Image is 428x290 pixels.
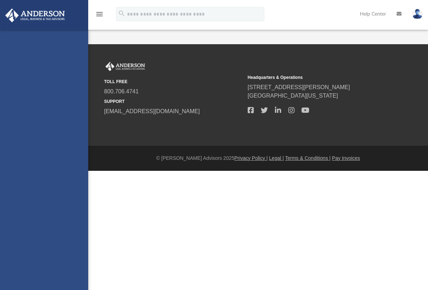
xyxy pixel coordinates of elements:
[269,155,284,161] a: Legal |
[332,155,360,161] a: Pay Invoices
[248,74,386,81] small: Headquarters & Operations
[285,155,331,161] a: Terms & Conditions |
[104,98,243,105] small: SUPPORT
[118,10,126,17] i: search
[248,84,350,90] a: [STREET_ADDRESS][PERSON_NAME]
[412,9,423,19] img: User Pic
[248,93,338,99] a: [GEOGRAPHIC_DATA][US_STATE]
[104,88,139,94] a: 800.706.4741
[88,155,428,162] div: © [PERSON_NAME] Advisors 2025
[95,10,104,18] i: menu
[95,13,104,18] a: menu
[104,108,200,114] a: [EMAIL_ADDRESS][DOMAIN_NAME]
[3,8,67,22] img: Anderson Advisors Platinum Portal
[234,155,268,161] a: Privacy Policy |
[104,62,146,71] img: Anderson Advisors Platinum Portal
[104,79,243,85] small: TOLL FREE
